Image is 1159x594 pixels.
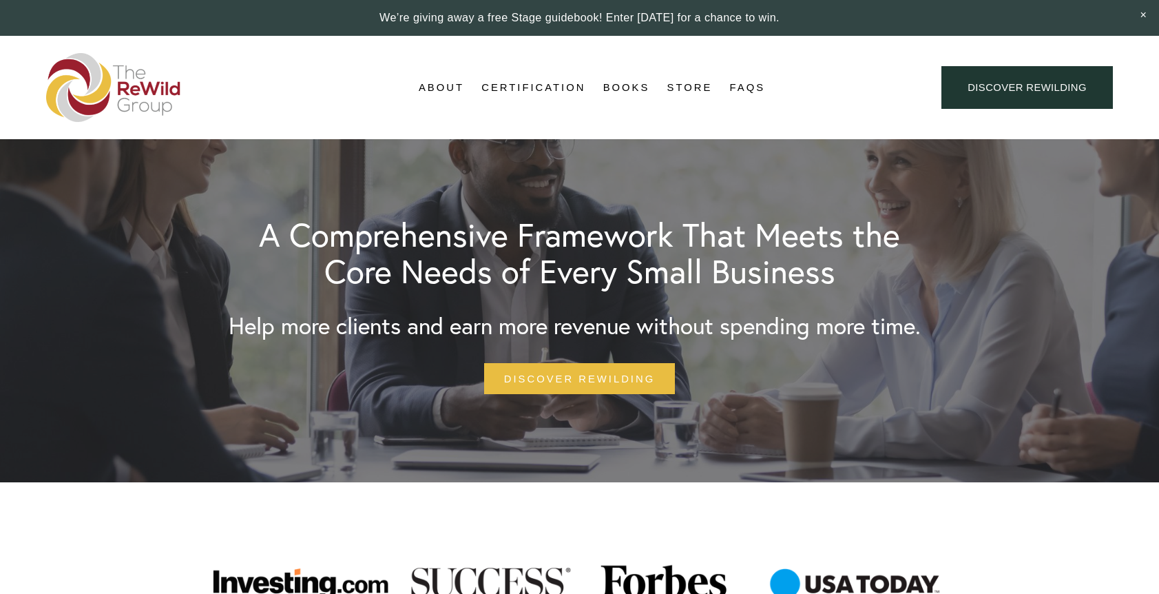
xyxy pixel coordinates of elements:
[481,77,585,98] a: Certification
[46,53,181,122] img: The ReWild Group
[603,77,650,98] a: Books
[484,363,675,394] a: Discover Rewilding
[730,77,766,98] a: FAQs
[941,66,1112,110] a: Discover ReWilding
[667,77,713,98] a: Store
[229,216,931,290] h1: A Comprehensive Framework That Meets the Core Needs of Every Small Business
[419,77,464,98] a: About
[229,315,921,338] h3: Help more clients and earn more revenue without spending more time.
